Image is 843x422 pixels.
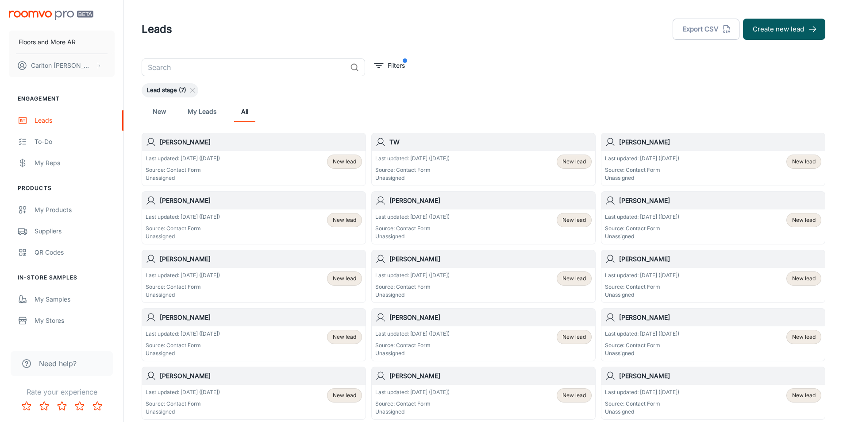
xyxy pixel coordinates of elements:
button: Rate 3 star [53,397,71,415]
h6: [PERSON_NAME] [619,137,821,147]
span: New lead [562,275,586,283]
a: [PERSON_NAME]Last updated: [DATE] ([DATE])Source: Contact FormUnassignedNew lead [601,250,825,303]
p: Last updated: [DATE] ([DATE]) [375,388,450,396]
h6: [PERSON_NAME] [619,313,821,322]
p: Source: Contact Form [146,283,220,291]
p: Source: Contact Form [146,225,220,232]
p: Last updated: [DATE] ([DATE]) [375,213,450,221]
p: Unassigned [605,349,679,357]
img: Roomvo PRO Beta [9,11,93,20]
div: Leads [35,116,115,125]
button: Rate 5 star [89,397,106,415]
span: New lead [333,216,356,224]
p: Source: Contact Form [605,283,679,291]
p: Unassigned [375,291,450,299]
span: New lead [562,158,586,166]
p: Last updated: [DATE] ([DATE]) [605,271,679,279]
p: Last updated: [DATE] ([DATE]) [605,388,679,396]
p: Unassigned [375,408,450,416]
a: [PERSON_NAME]Last updated: [DATE] ([DATE])Source: Contact FormUnassignedNew lead [371,367,596,420]
span: New lead [333,333,356,341]
p: Source: Contact Form [605,341,679,349]
span: Lead stage (7) [142,86,192,95]
p: Unassigned [605,408,679,416]
p: Floors and More AR [19,37,76,47]
p: Source: Contact Form [375,400,450,408]
button: Rate 2 star [35,397,53,415]
p: Source: Contact Form [605,166,679,174]
button: Create new lead [743,19,825,40]
h6: [PERSON_NAME] [160,137,362,147]
div: Lead stage (7) [142,83,198,97]
button: Export CSV [673,19,739,40]
p: Rate your experience [7,387,116,397]
span: New lead [792,158,816,166]
p: Unassigned [146,349,220,357]
a: [PERSON_NAME]Last updated: [DATE] ([DATE])Source: Contact FormUnassignedNew lead [371,191,596,244]
button: Carlton [PERSON_NAME] [9,54,115,77]
h6: TW [389,137,592,147]
p: Unassigned [146,174,220,182]
span: New lead [792,275,816,283]
p: Source: Contact Form [375,166,450,174]
span: New lead [792,333,816,341]
p: Source: Contact Form [375,341,450,349]
p: Last updated: [DATE] ([DATE]) [605,213,679,221]
span: Need help? [39,358,77,369]
span: New lead [333,391,356,399]
a: [PERSON_NAME]Last updated: [DATE] ([DATE])Source: Contact FormUnassignedNew lead [371,308,596,361]
p: Unassigned [605,232,679,240]
a: [PERSON_NAME]Last updated: [DATE] ([DATE])Source: Contact FormUnassignedNew lead [601,191,825,244]
p: Last updated: [DATE] ([DATE]) [146,330,220,338]
p: Last updated: [DATE] ([DATE]) [375,330,450,338]
h6: [PERSON_NAME] [389,196,592,205]
h6: [PERSON_NAME] [619,371,821,381]
p: Unassigned [375,349,450,357]
a: [PERSON_NAME]Last updated: [DATE] ([DATE])Source: Contact FormUnassignedNew lead [601,367,825,420]
a: [PERSON_NAME]Last updated: [DATE] ([DATE])Source: Contact FormUnassignedNew lead [142,250,366,303]
span: New lead [562,391,586,399]
p: Source: Contact Form [375,225,450,232]
span: New lead [792,391,816,399]
div: My Samples [35,294,115,304]
h6: [PERSON_NAME] [389,371,592,381]
h6: [PERSON_NAME] [160,254,362,264]
input: Search [142,58,346,76]
div: QR Codes [35,248,115,257]
p: Unassigned [375,232,450,240]
span: New lead [333,158,356,166]
a: [PERSON_NAME]Last updated: [DATE] ([DATE])Source: Contact FormUnassignedNew lead [601,133,825,186]
span: New lead [562,216,586,224]
a: My Leads [188,101,216,122]
h1: Leads [142,21,172,37]
p: Last updated: [DATE] ([DATE]) [146,388,220,396]
div: To-do [35,137,115,147]
button: Rate 4 star [71,397,89,415]
p: Unassigned [375,174,450,182]
p: Last updated: [DATE] ([DATE]) [605,330,679,338]
a: [PERSON_NAME]Last updated: [DATE] ([DATE])Source: Contact FormUnassignedNew lead [601,308,825,361]
p: Unassigned [146,291,220,299]
p: Last updated: [DATE] ([DATE]) [146,213,220,221]
a: All [234,101,255,122]
p: Source: Contact Form [375,283,450,291]
p: Source: Contact Form [605,400,679,408]
button: Floors and More AR [9,31,115,54]
h6: [PERSON_NAME] [389,254,592,264]
p: Unassigned [605,174,679,182]
p: Source: Contact Form [146,166,220,174]
button: filter [372,58,407,73]
h6: [PERSON_NAME] [160,313,362,322]
div: My Stores [35,316,115,325]
a: New [149,101,170,122]
h6: [PERSON_NAME] [160,196,362,205]
h6: [PERSON_NAME] [619,254,821,264]
span: New lead [792,216,816,224]
p: Last updated: [DATE] ([DATE]) [146,271,220,279]
p: Source: Contact Form [605,225,679,232]
p: Unassigned [146,232,220,240]
p: Unassigned [146,408,220,416]
a: [PERSON_NAME]Last updated: [DATE] ([DATE])Source: Contact FormUnassignedNew lead [142,367,366,420]
h6: [PERSON_NAME] [619,196,821,205]
a: [PERSON_NAME]Last updated: [DATE] ([DATE])Source: Contact FormUnassignedNew lead [142,191,366,244]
